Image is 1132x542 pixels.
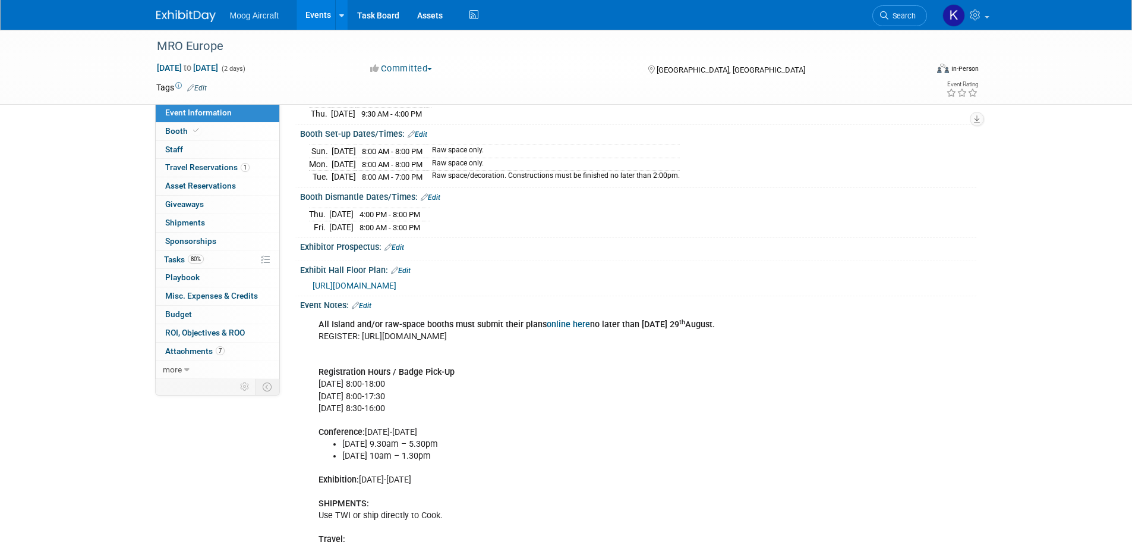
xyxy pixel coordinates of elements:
[425,145,680,158] td: Raw space only.
[165,291,258,300] span: Misc. Expenses & Credits
[164,255,204,264] span: Tasks
[153,36,909,57] div: MRO Europe
[156,141,279,159] a: Staff
[309,171,332,183] td: Tue.
[857,62,979,80] div: Event Format
[332,171,356,183] td: [DATE]
[165,181,236,190] span: Asset Reservations
[342,438,838,450] li: [DATE] 9.30am – 5.30pm
[156,159,279,177] a: Travel Reservations1
[156,177,279,195] a: Asset Reservations
[319,319,715,330] b: All Island and/or raw-space booths must submit their plans no later than [DATE] 29 August.
[679,318,685,326] sup: th
[182,63,193,73] span: to
[657,65,805,74] span: [GEOGRAPHIC_DATA], [GEOGRAPHIC_DATA]
[946,82,978,87] div: Event Rating
[300,238,976,253] div: Exhibitor Prospectus:
[163,365,182,374] span: more
[156,306,279,324] a: Budget
[156,10,216,22] img: ExhibitDay
[361,109,422,118] span: 9:30 AM - 4:00 PM
[156,324,279,342] a: ROI, Objectives & ROO
[329,208,354,221] td: [DATE]
[942,4,965,27] img: Kelsey Blackley
[309,221,329,233] td: Fri.
[309,108,331,120] td: Thu.
[888,11,916,20] span: Search
[362,173,422,181] span: 8:00 AM - 7:00 PM
[360,223,420,232] span: 8:00 AM - 3:00 PM
[408,130,427,139] a: Edit
[391,267,411,275] a: Edit
[165,346,225,356] span: Attachments
[331,108,355,120] td: [DATE]
[309,208,329,221] td: Thu.
[872,5,927,26] a: Search
[165,218,205,227] span: Shipments
[156,62,219,73] span: [DATE] [DATE]
[156,82,207,93] td: Tags
[235,379,256,394] td: Personalize Event Tab Strip
[156,343,279,361] a: Attachments7
[156,196,279,214] a: Giveaways
[156,214,279,232] a: Shipments
[193,127,199,134] i: Booth reservation complete
[156,287,279,305] a: Misc. Expenses & Credits
[187,84,207,92] a: Edit
[329,221,354,233] td: [DATE]
[216,346,225,355] span: 7
[165,236,216,246] span: Sponsorships
[332,158,356,171] td: [DATE]
[165,145,183,154] span: Staff
[188,255,204,264] span: 80%
[156,233,279,250] a: Sponsorships
[937,64,949,73] img: Format-Inperson.png
[165,272,200,282] span: Playbook
[300,296,976,312] div: Event Notes:
[165,309,192,319] span: Budget
[362,160,422,169] span: 8:00 AM - 8:00 PM
[300,188,976,203] div: Booth Dismantle Dates/Times:
[156,269,279,287] a: Playbook
[319,427,365,437] b: Conference:
[421,193,440,202] a: Edit
[384,243,404,252] a: Edit
[255,379,279,394] td: Toggle Event Tabs
[156,251,279,269] a: Tasks80%
[165,126,201,136] span: Booth
[220,65,245,73] span: (2 days)
[366,62,437,75] button: Committed
[165,162,250,172] span: Travel Reservations
[319,367,455,377] b: Registration Hours / Badge Pick-Up
[300,261,976,277] div: Exhibit Hall Floor Plan:
[156,104,279,122] a: Event Information
[156,123,279,140] a: Booth
[300,125,976,140] div: Booth Set-up Dates/Times:
[319,499,369,509] b: SHIPMENTS:
[230,11,279,20] span: Moog Aircraft
[362,147,422,156] span: 8:00 AM - 8:00 PM
[425,171,680,183] td: Raw space/decoration. Constructions must be finished no later than 2:00pm.
[425,158,680,171] td: Raw space only.
[165,199,204,209] span: Giveaways
[951,64,979,73] div: In-Person
[309,145,332,158] td: Sun.
[342,450,838,462] li: [DATE] 10am – 1.30pm
[156,361,279,379] a: more
[319,475,359,485] b: Exhibition:
[165,328,245,337] span: ROI, Objectives & ROO
[360,210,420,219] span: 4:00 PM - 8:00 PM
[241,163,250,172] span: 1
[309,158,332,171] td: Mon.
[547,319,590,330] a: online here
[332,145,356,158] td: [DATE]
[352,302,371,310] a: Edit
[165,108,232,117] span: Event Information
[313,281,396,290] a: [URL][DOMAIN_NAME]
